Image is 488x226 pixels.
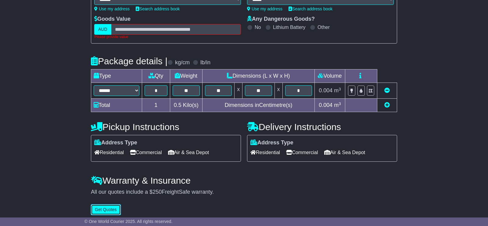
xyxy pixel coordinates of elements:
[174,102,181,108] span: 0.5
[235,83,242,99] td: x
[314,69,345,83] td: Volume
[247,16,315,23] label: Any Dangerous Goods?
[175,59,190,66] label: kg/cm
[170,69,202,83] td: Weight
[319,102,332,108] span: 0.004
[274,83,282,99] td: x
[200,59,210,66] label: lb/in
[255,24,261,30] label: No
[339,101,341,106] sup: 3
[94,35,241,39] div: Please provide value
[94,6,130,11] a: Use my address
[136,6,180,11] a: Search address book
[286,148,318,157] span: Commercial
[247,6,282,11] a: Use my address
[168,148,209,157] span: Air & Sea Depot
[334,102,341,108] span: m
[318,24,330,30] label: Other
[142,69,170,83] td: Qty
[84,219,173,224] span: © One World Courier 2025. All rights reserved.
[91,175,397,185] h4: Warranty & Insurance
[94,16,131,23] label: Goods Value
[250,139,293,146] label: Address Type
[130,148,162,157] span: Commercial
[142,99,170,112] td: 1
[384,102,390,108] a: Add new item
[91,56,167,66] h4: Package details |
[170,99,202,112] td: Kilo(s)
[289,6,332,11] a: Search address book
[250,148,280,157] span: Residential
[94,24,111,35] label: AUD
[324,148,365,157] span: Air & Sea Depot
[334,87,341,94] span: m
[91,99,142,112] td: Total
[202,99,314,112] td: Dimensions in Centimetre(s)
[94,148,124,157] span: Residential
[91,122,241,132] h4: Pickup Instructions
[319,87,332,94] span: 0.004
[384,87,390,94] a: Remove this item
[91,189,397,196] div: All our quotes include a $ FreightSafe warranty.
[202,69,314,83] td: Dimensions (L x W x H)
[94,139,137,146] label: Address Type
[339,87,341,91] sup: 3
[91,204,121,215] button: Get Quotes
[91,69,142,83] td: Type
[247,122,397,132] h4: Delivery Instructions
[152,189,162,195] span: 250
[273,24,306,30] label: Lithium Battery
